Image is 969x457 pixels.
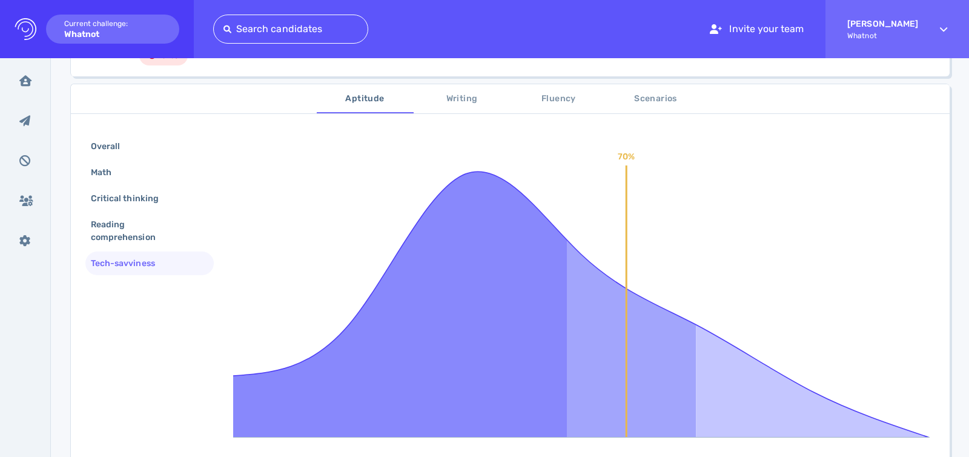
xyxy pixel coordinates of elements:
[847,19,918,29] strong: [PERSON_NAME]
[518,92,600,107] span: Fluency
[88,216,201,246] div: Reading comprehension
[88,138,134,155] div: Overall
[847,32,918,40] span: Whatnot
[618,152,635,162] text: 70%
[88,190,173,207] div: Critical thinking
[88,255,170,272] div: Tech-savviness
[324,92,406,107] span: Aptitude
[615,92,697,107] span: Scenarios
[421,92,503,107] span: Writing
[88,164,126,181] div: Math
